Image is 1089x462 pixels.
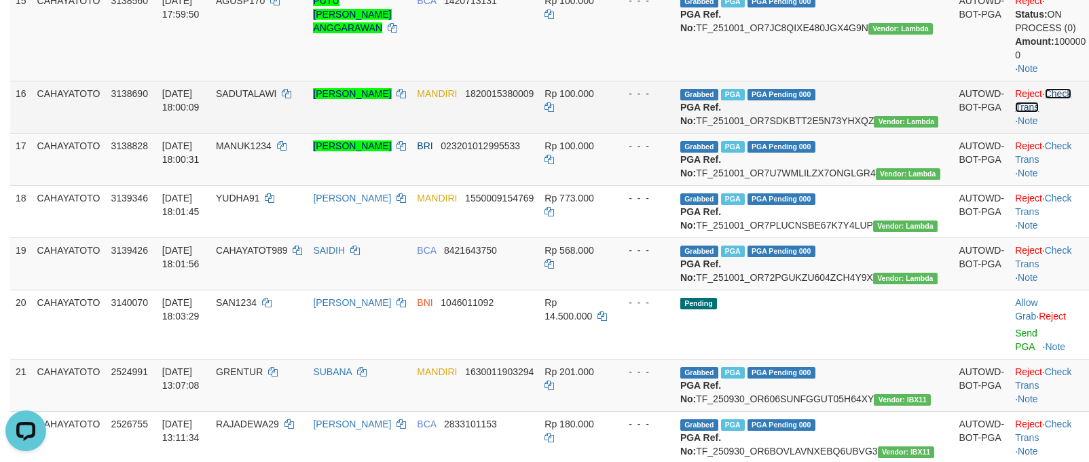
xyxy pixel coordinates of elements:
span: Rp 14.500.000 [544,297,592,322]
b: PGA Ref. No: [680,102,721,126]
td: 17 [10,133,32,185]
span: Rp 100.000 [544,140,593,151]
a: Check Trans [1015,193,1071,217]
span: Marked by byjanggotawd1 [721,193,745,205]
span: Marked by byjanggotawd1 [721,141,745,153]
span: 3139346 [111,193,148,204]
td: AUTOWD-BOT-PGA [954,185,1010,237]
span: MANDIRI [417,193,457,204]
td: AUTOWD-BOT-PGA [954,133,1010,185]
span: Rp 180.000 [544,419,593,429]
span: Copy 023201012995533 to clipboard [441,140,520,151]
a: Reject [1015,88,1042,99]
a: Check Trans [1015,245,1071,269]
span: 3139426 [111,245,148,256]
span: Marked by byjanggotawd1 [721,246,745,257]
a: SAIDIH [313,245,345,256]
b: PGA Ref. No: [680,380,721,404]
b: Status: [1015,9,1047,20]
span: [DATE] 18:00:09 [162,88,200,113]
td: CAHAYATOTO [32,133,106,185]
span: BNI [417,297,432,308]
span: Vendor URL: https://order7.1velocity.biz [873,273,938,284]
td: AUTOWD-BOT-PGA [954,237,1010,290]
td: TF_251001_OR72PGUKZU604ZCH4Y9X [675,237,954,290]
span: Vendor URL: https://order6.1velocity.biz [874,394,931,406]
td: 16 [10,81,32,133]
span: PGA Pending [747,367,815,379]
div: - - - [618,139,669,153]
a: Note [1046,341,1066,352]
a: Check Trans [1015,140,1071,165]
span: Copy 1550009154769 to clipboard [465,193,534,204]
span: Copy 1820015380009 to clipboard [465,88,534,99]
span: BRI [417,140,432,151]
span: Grabbed [680,193,718,205]
span: Marked by byjanggotawd1 [721,89,745,100]
span: SADUTALAWI [216,88,276,99]
td: CAHAYATOTO [32,359,106,411]
a: Note [1018,446,1038,457]
a: Check Trans [1015,419,1071,443]
span: [DATE] 18:01:56 [162,245,200,269]
td: AUTOWD-BOT-PGA [954,359,1010,411]
b: PGA Ref. No: [680,154,721,178]
a: Reject [1015,140,1042,151]
span: Copy 2833101153 to clipboard [444,419,497,429]
span: Vendor URL: https://order7.1velocity.biz [868,23,933,35]
span: CAHAYATOT989 [216,245,288,256]
span: Rp 201.000 [544,366,593,377]
div: ON PROCESS (0) 100000 0 [1015,7,1086,62]
span: MANUK1234 [216,140,272,151]
b: PGA Ref. No: [680,258,721,283]
span: RAJADEWA29 [216,419,279,429]
td: TF_251001_OR7U7WMLILZX7ONGLGR4 [675,133,954,185]
div: - - - [618,244,669,257]
div: - - - [618,365,669,379]
a: Reject [1015,419,1042,429]
span: [DATE] 13:11:34 [162,419,200,443]
span: MANDIRI [417,366,457,377]
td: CAHAYATOTO [32,290,106,359]
span: Rp 100.000 [544,88,593,99]
span: Grabbed [680,367,718,379]
span: 2526755 [111,419,148,429]
span: Grabbed [680,419,718,431]
span: 3138690 [111,88,148,99]
b: PGA Ref. No: [680,9,721,33]
span: Copy 1630011903294 to clipboard [465,366,534,377]
td: TF_250930_OR606SUNFGGUT05H64XY [675,359,954,411]
td: TF_251001_OR7PLUCNSBE67K7Y4LUP [675,185,954,237]
button: Open LiveChat chat widget [5,5,46,46]
span: [DATE] 18:03:29 [162,297,200,322]
div: - - - [618,296,669,309]
span: Rp 773.000 [544,193,593,204]
a: [PERSON_NAME] [313,88,391,99]
span: GRENTUR [216,366,263,377]
td: CAHAYATOTO [32,81,106,133]
a: Reject [1039,311,1066,322]
span: PGA Pending [747,193,815,205]
div: - - - [618,417,669,431]
span: Grabbed [680,246,718,257]
b: Amount: [1015,36,1054,47]
td: CAHAYATOTO [32,185,106,237]
span: [DATE] 18:01:45 [162,193,200,217]
td: AUTOWD-BOT-PGA [954,81,1010,133]
a: Note [1018,115,1038,126]
a: [PERSON_NAME] [313,419,391,429]
a: [PERSON_NAME] [313,193,391,204]
span: Rp 568.000 [544,245,593,256]
span: PGA Pending [747,89,815,100]
span: Pending [680,298,717,309]
b: PGA Ref. No: [680,206,721,231]
span: MANDIRI [417,88,457,99]
a: Reject [1015,193,1042,204]
span: Marked by byjanggotawd1 [721,367,745,379]
span: 3140070 [111,297,148,308]
a: Note [1018,272,1038,283]
span: Marked by byjanggotawd1 [721,419,745,431]
span: Vendor URL: https://order7.1velocity.biz [876,168,940,180]
span: Copy 8421643750 to clipboard [444,245,497,256]
a: Allow Grab [1015,297,1037,322]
